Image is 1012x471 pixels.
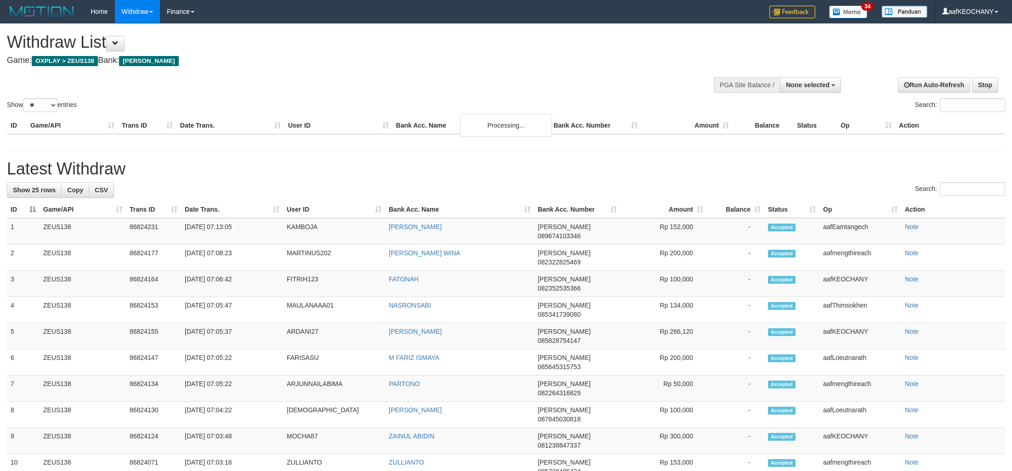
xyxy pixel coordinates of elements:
span: [PERSON_NAME] [538,380,591,387]
td: aafmengthireach [819,376,901,402]
td: 86824177 [126,245,181,271]
span: Copy 081238847337 to clipboard [538,442,580,449]
a: NASRONSABI [389,302,431,309]
td: 6 [7,349,40,376]
span: Accepted [768,354,796,362]
td: - [707,349,764,376]
td: 86824134 [126,376,181,402]
th: Trans ID: activate to sort column ascending [126,201,181,218]
span: Accepted [768,276,796,284]
td: ZEUS138 [40,271,126,297]
td: [DATE] 07:05:37 [181,323,283,349]
span: CSV [95,186,108,194]
span: Show 25 rows [13,186,56,194]
a: Note [905,354,919,361]
td: [DATE] 07:03:48 [181,428,283,454]
th: Amount [641,117,733,134]
th: Op [837,117,895,134]
td: aafKEOCHANY [819,271,901,297]
td: 1 [7,218,40,245]
td: [DATE] 07:05:22 [181,349,283,376]
td: - [707,428,764,454]
span: Accepted [768,381,796,388]
td: ZEUS138 [40,218,126,245]
img: panduan.png [881,6,927,18]
a: Note [905,380,919,387]
select: Showentries [23,98,57,112]
th: Status [793,117,837,134]
th: Balance [733,117,793,134]
span: Copy 089674103346 to clipboard [538,232,580,240]
span: 34 [861,2,874,11]
span: None selected [786,81,830,89]
td: 5 [7,323,40,349]
span: Copy 082352535366 to clipboard [538,285,580,292]
span: Accepted [768,302,796,310]
img: MOTION_logo.png [7,5,77,18]
h1: Withdraw List [7,33,665,51]
img: Button%20Memo.svg [829,6,868,18]
a: Copy [61,182,89,198]
a: Note [905,302,919,309]
a: Stop [972,77,998,93]
span: [PERSON_NAME] [538,328,591,335]
td: Rp 300,000 [620,428,707,454]
button: None selected [780,77,841,93]
span: Accepted [768,407,796,415]
a: FATONAH [389,275,419,283]
span: Accepted [768,459,796,467]
span: [PERSON_NAME] [538,354,591,361]
span: Accepted [768,250,796,258]
td: - [707,245,764,271]
span: Accepted [768,433,796,441]
td: 2 [7,245,40,271]
td: - [707,218,764,245]
td: KAMBOJA [283,218,385,245]
td: aafEamtangech [819,218,901,245]
span: Accepted [768,328,796,336]
td: MOCHA87 [283,428,385,454]
td: Rp 266,120 [620,323,707,349]
th: User ID: activate to sort column ascending [283,201,385,218]
td: MAULANAAA01 [283,297,385,323]
a: Note [905,275,919,283]
th: Game/API [27,117,118,134]
span: [PERSON_NAME] [538,249,591,257]
td: ZEUS138 [40,349,126,376]
td: [DATE] 07:04:22 [181,402,283,428]
a: ZAINUL ABIDIN [389,432,434,440]
th: Bank Acc. Number: activate to sort column ascending [534,201,620,218]
td: - [707,323,764,349]
input: Search: [940,182,1005,196]
td: ARDANI27 [283,323,385,349]
a: Note [905,406,919,414]
td: FARISASU [283,349,385,376]
div: Processing... [460,114,552,137]
a: M FARIZ ISMAYA [389,354,439,361]
td: [DATE] 07:05:47 [181,297,283,323]
img: Feedback.jpg [769,6,815,18]
span: [PERSON_NAME] [538,302,591,309]
td: aafmengthireach [819,245,901,271]
th: Status: activate to sort column ascending [764,201,819,218]
div: PGA Site Balance / [714,77,780,93]
td: - [707,271,764,297]
td: ZEUS138 [40,376,126,402]
td: 7 [7,376,40,402]
th: Game/API: activate to sort column ascending [40,201,126,218]
a: Note [905,432,919,440]
th: ID: activate to sort column descending [7,201,40,218]
label: Search: [915,98,1005,112]
span: Copy 087845030818 to clipboard [538,415,580,423]
td: [DATE] 07:05:22 [181,376,283,402]
span: [PERSON_NAME] [538,432,591,440]
td: FITRIH123 [283,271,385,297]
a: Note [905,328,919,335]
td: 86824124 [126,428,181,454]
span: [PERSON_NAME] [538,459,591,466]
td: 86824231 [126,218,181,245]
td: 86824147 [126,349,181,376]
a: CSV [89,182,114,198]
a: [PERSON_NAME] [389,223,442,230]
th: Trans ID [118,117,176,134]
